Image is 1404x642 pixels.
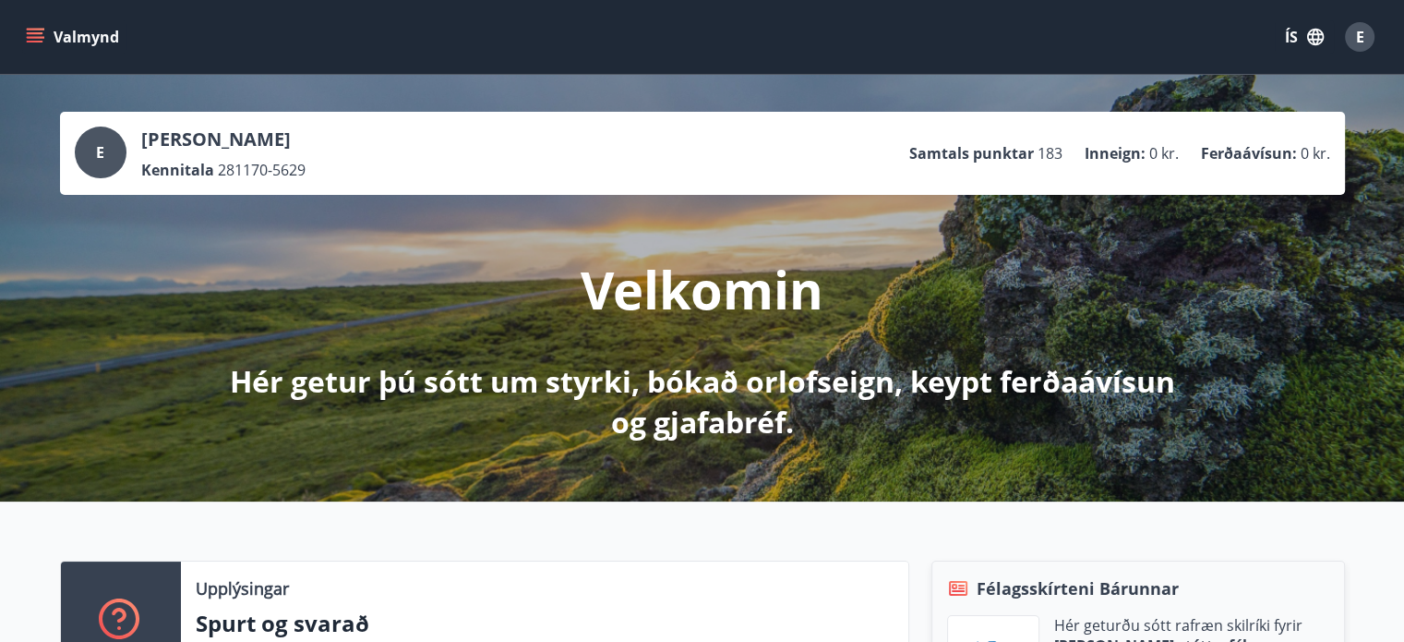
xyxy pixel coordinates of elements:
[196,608,894,639] p: Spurt og svarað
[1038,143,1062,164] span: 183
[141,127,306,152] p: [PERSON_NAME]
[1149,143,1179,164] span: 0 kr.
[909,143,1034,164] p: Samtals punktar
[141,160,214,180] p: Kennitala
[1085,143,1146,164] p: Inneign :
[96,142,104,163] span: E
[1338,15,1382,59] button: E
[215,361,1190,442] p: Hér getur þú sótt um styrki, bókað orlofseign, keypt ferðaávísun og gjafabréf.
[581,254,823,324] p: Velkomin
[1356,27,1364,47] span: E
[1275,20,1334,54] button: ÍS
[977,576,1179,600] span: Félagsskírteni Bárunnar
[22,20,126,54] button: menu
[1301,143,1330,164] span: 0 kr.
[1054,615,1302,636] p: Hér geturðu sótt rafræn skilríki fyrir
[218,160,306,180] span: 281170-5629
[1201,143,1297,164] p: Ferðaávísun :
[196,576,289,600] p: Upplýsingar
